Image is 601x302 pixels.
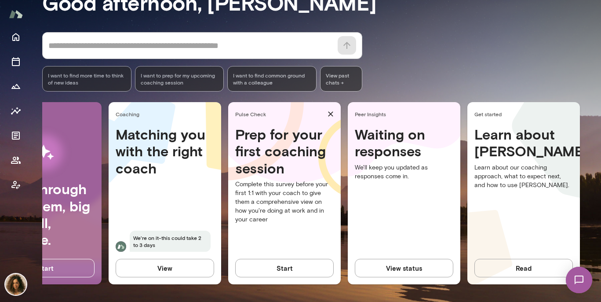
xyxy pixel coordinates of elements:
p: We'll keep you updated as responses come in. [355,163,453,181]
button: Sessions [7,53,25,70]
button: Coach app [7,176,25,194]
span: View past chats -> [320,66,362,92]
button: Insights [7,102,25,120]
span: I want to find common ground with a colleague [233,72,311,86]
img: Mento [9,6,23,22]
span: I want to prep for my upcoming coaching session [141,72,219,86]
h4: Learn about [PERSON_NAME] [474,126,573,160]
button: View status [355,259,453,277]
span: Pulse Check [235,110,324,118]
p: Learn about our coaching approach, what to expect next, and how to use [PERSON_NAME]. [474,163,573,190]
button: View [116,259,214,277]
div: I want to find common ground with a colleague [227,66,317,92]
button: Home [7,28,25,46]
h4: Matching you with the right coach [116,126,214,177]
button: Documents [7,127,25,144]
span: Coaching [116,110,218,118]
span: We're on it-this could take 2 to 3 days [130,231,211,252]
span: Get started [474,110,576,118]
h4: Waiting on responses [355,126,453,160]
button: Growth Plan [7,77,25,95]
img: Najla Elmachtoub [5,274,26,295]
button: Read [474,259,573,277]
img: AI Workflows [6,125,84,180]
button: Members [7,151,25,169]
span: I want to find more time to think of new ideas [48,72,126,86]
p: Complete this survey before your first 1:1 with your coach to give them a comprehensive view on h... [235,180,334,224]
h4: Prep for your first coaching session [235,126,334,177]
div: I want to prep for my upcoming coaching session [135,66,224,92]
button: Start [235,259,334,277]
div: I want to find more time to think of new ideas [42,66,131,92]
span: Peer Insights [355,110,457,118]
